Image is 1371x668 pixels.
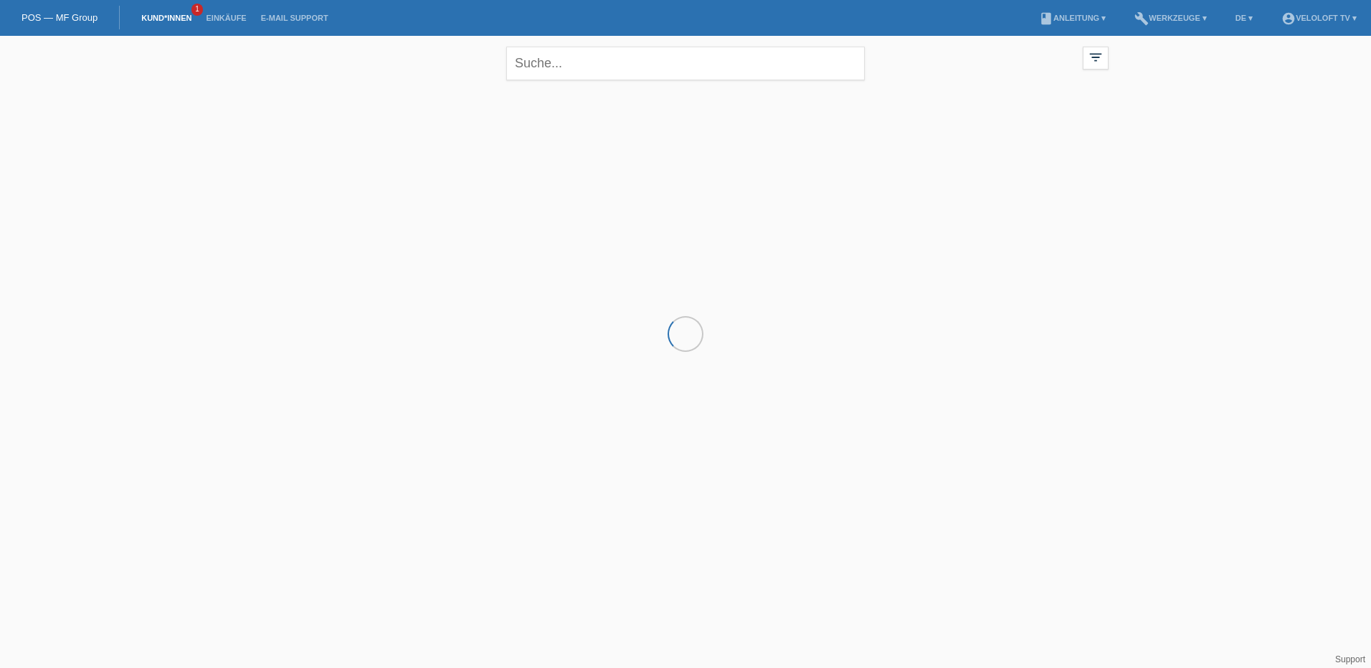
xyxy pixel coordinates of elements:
a: bookAnleitung ▾ [1032,14,1113,22]
input: Suche... [506,47,865,80]
a: E-Mail Support [254,14,336,22]
a: buildWerkzeuge ▾ [1127,14,1214,22]
a: Einkäufe [199,14,253,22]
span: 1 [191,4,203,16]
i: book [1039,11,1053,26]
i: build [1134,11,1149,26]
i: filter_list [1088,49,1104,65]
i: account_circle [1281,11,1296,26]
a: POS — MF Group [22,12,98,23]
a: DE ▾ [1228,14,1260,22]
a: Support [1335,654,1365,664]
a: account_circleVeloLoft TV ▾ [1274,14,1364,22]
a: Kund*innen [134,14,199,22]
